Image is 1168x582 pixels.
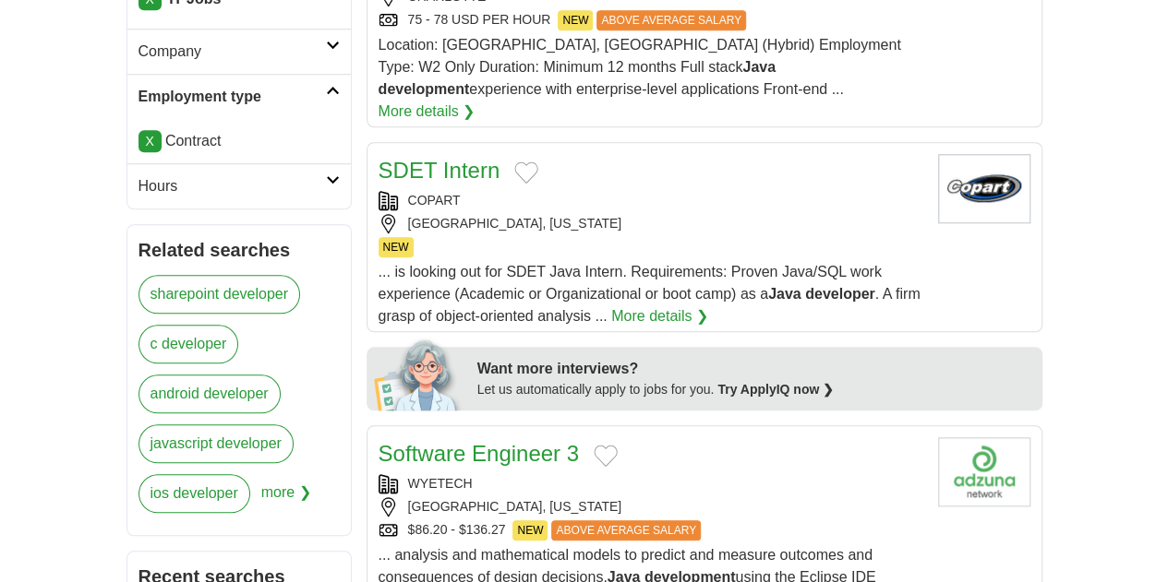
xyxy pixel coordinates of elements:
a: android developer [138,374,281,413]
span: ABOVE AVERAGE SALARY [551,520,701,540]
a: c developer [138,325,239,363]
strong: Java [768,286,801,302]
div: [GEOGRAPHIC_DATA], [US_STATE] [379,214,923,233]
div: [GEOGRAPHIC_DATA], [US_STATE] [379,497,923,517]
span: NEW [512,520,548,540]
h2: Hours [138,175,326,197]
span: ABOVE AVERAGE SALARY [596,10,746,30]
h2: Employment type [138,86,326,108]
img: apply-iq-scientist.png [374,337,464,410]
strong: developer [805,286,875,302]
button: Add to favorite jobs [594,445,618,467]
strong: development [379,81,470,97]
button: Add to favorite jobs [514,161,538,184]
a: javascript developer [138,424,294,463]
h2: Company [138,41,326,63]
div: 75 - 78 USD PER HOUR [379,10,923,30]
span: ... is looking out for SDET Java Intern. Requirements: Proven Java/SQL work experience (Academic ... [379,264,921,324]
a: X [138,130,162,152]
a: Company [127,29,351,74]
div: $86.20 - $136.27 [379,520,923,540]
h2: Related searches [138,236,340,264]
a: More details ❯ [379,101,476,123]
span: NEW [379,237,414,257]
span: more ❯ [261,474,311,524]
span: Location: [GEOGRAPHIC_DATA], [GEOGRAPHIC_DATA] (Hybrid) Employment Type: W2 Only Duration: Minimu... [379,37,901,97]
a: More details ❯ [611,305,708,327]
div: Want more interviews? [477,358,1031,380]
div: Let us automatically apply to jobs for you. [477,380,1031,399]
li: Contract [138,130,340,152]
a: Try ApplyIQ now ❯ [717,382,834,397]
a: SDET Intern [379,158,500,183]
a: Employment type [127,74,351,119]
a: ios developer [138,474,250,513]
img: Copart logo [938,154,1030,223]
a: COPART [408,193,461,208]
strong: Java [742,59,776,75]
div: WYETECH [379,474,923,493]
a: sharepoint developer [138,275,300,314]
a: Hours [127,163,351,208]
span: NEW [558,10,593,30]
a: Software Engineer 3 [379,441,579,466]
img: Company logo [938,437,1030,506]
